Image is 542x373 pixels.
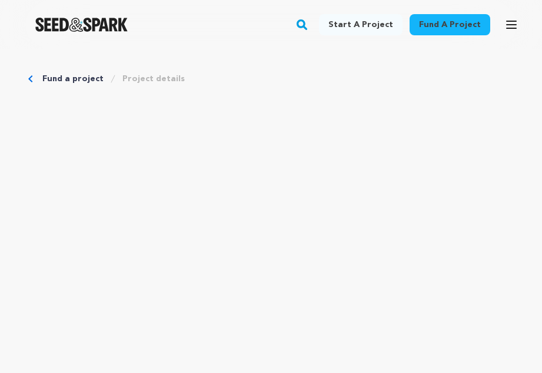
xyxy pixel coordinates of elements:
[122,73,185,85] a: Project details
[35,18,128,32] a: Seed&Spark Homepage
[42,73,104,85] a: Fund a project
[319,14,403,35] a: Start a project
[410,14,490,35] a: Fund a project
[28,73,514,85] div: Breadcrumb
[35,18,128,32] img: Seed&Spark Logo Dark Mode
